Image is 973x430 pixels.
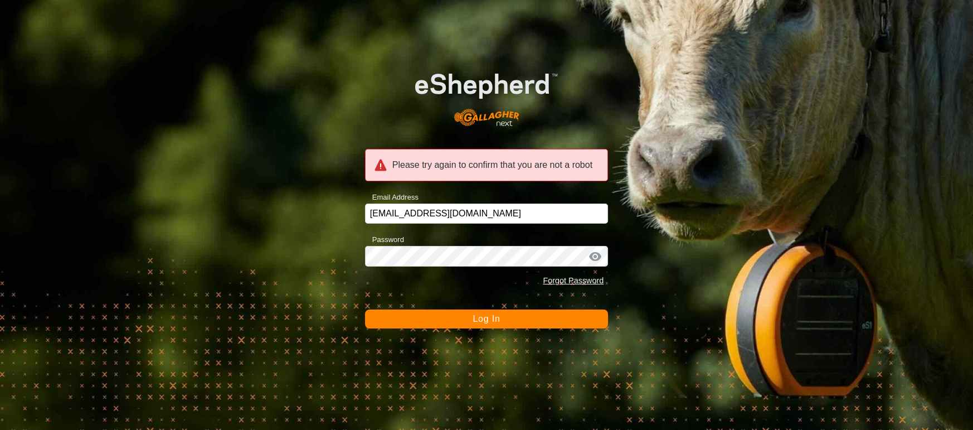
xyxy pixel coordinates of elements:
label: Email Address [365,192,419,203]
a: Forgot Password [543,276,604,285]
div: Please try again to confirm that you are not a robot [365,149,609,181]
img: E-shepherd Logo [389,53,583,136]
label: Password [365,234,404,245]
span: Log In [473,314,500,323]
input: Email Address [365,204,609,224]
button: Log In [365,310,609,328]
